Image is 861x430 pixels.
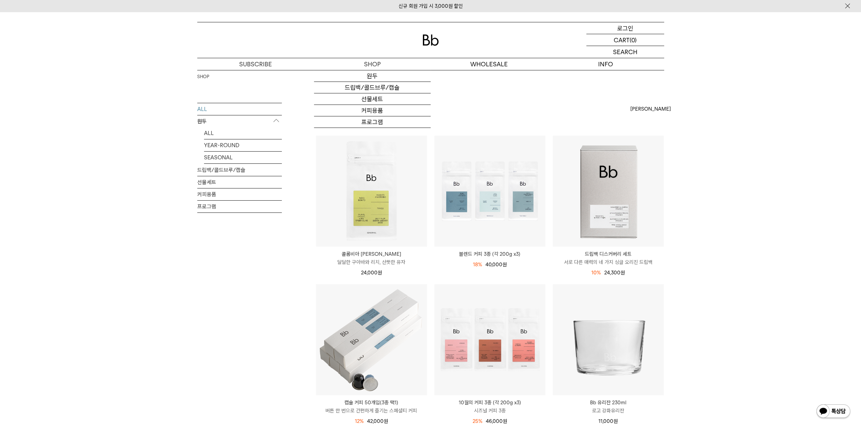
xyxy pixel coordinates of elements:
a: 드립백/콜드브루/캡슐 [314,82,431,93]
img: Bb 유리잔 230ml [553,284,664,395]
p: (0) [630,34,637,46]
a: 콜롬비아 [PERSON_NAME] 달달한 구아바와 리치, 산뜻한 유자 [316,250,427,266]
a: 커피용품 [197,188,282,200]
p: 드립백 디스커버리 세트 [553,250,664,258]
img: 드립백 디스커버리 세트 [553,136,664,247]
a: YEAR-ROUND [204,139,282,151]
a: 프로그램 [197,201,282,212]
a: 프로그램 [314,116,431,128]
a: SUBSCRIBE [197,58,314,70]
a: 선물세트 [314,93,431,105]
img: 블렌드 커피 3종 (각 200g x3) [434,136,545,247]
img: 카카오톡 채널 1:1 채팅 버튼 [816,404,851,420]
a: 커피용품 [314,105,431,116]
a: 원두 [314,70,431,82]
p: 10월의 커피 3종 (각 200g x3) [434,399,545,407]
img: 캡슐 커피 50개입(3종 택1) [316,284,427,395]
span: [PERSON_NAME] [630,105,671,113]
a: 선물세트 [197,176,282,188]
img: 콜롬비아 파티오 보니토 [316,136,427,247]
span: 원 [502,262,507,268]
p: 로그인 [617,22,633,34]
p: Bb 유리잔 230ml [553,399,664,407]
img: 로고 [423,35,439,46]
p: 서로 다른 매력의 네 가지 싱글 오리진 드립백 [553,258,664,266]
span: 원 [503,418,507,424]
img: 10월의 커피 3종 (각 200g x3) [434,284,545,395]
p: 시즈널 커피 3종 [434,407,545,415]
span: 40,000 [485,262,507,268]
a: 블렌드 커피 3종 (각 200g x3) [434,250,545,258]
span: 원 [620,270,625,276]
a: ALL [197,103,282,115]
p: CART [614,34,630,46]
a: SHOP [314,58,431,70]
div: 12% [355,417,364,425]
p: 달달한 구아바와 리치, 산뜻한 유자 [316,258,427,266]
span: 11,000 [598,418,618,424]
p: 원두 [197,115,282,128]
p: WHOLESALE [431,58,547,70]
p: INFO [547,58,664,70]
p: SEARCH [613,46,637,58]
span: 42,000 [367,418,388,424]
a: 드립백/콜드브루/캡슐 [197,164,282,176]
a: 신규 회원 가입 시 3,000원 할인 [399,3,463,9]
p: 버튼 한 번으로 간편하게 즐기는 스페셜티 커피 [316,407,427,415]
div: 25% [473,417,482,425]
span: 24,000 [361,270,382,276]
p: 로고 강화유리잔 [553,407,664,415]
a: 캡슐 커피 50개입(3종 택1) 버튼 한 번으로 간편하게 즐기는 스페셜티 커피 [316,399,427,415]
a: Bb 유리잔 230ml 로고 강화유리잔 [553,399,664,415]
a: 로그인 [586,22,664,34]
a: SEASONAL [204,152,282,163]
a: ALL [204,127,282,139]
div: 18% [473,261,482,269]
a: 10월의 커피 3종 (각 200g x3) 시즈널 커피 3종 [434,399,545,415]
p: 콜롬비아 [PERSON_NAME] [316,250,427,258]
span: 원 [613,418,618,424]
span: 원 [384,418,388,424]
a: 드립백 디스커버리 세트 서로 다른 매력의 네 가지 싱글 오리진 드립백 [553,250,664,266]
span: 24,300 [604,270,625,276]
div: 10% [591,269,601,277]
a: CART (0) [586,34,664,46]
span: 원 [378,270,382,276]
span: 46,000 [486,418,507,424]
p: 캡슐 커피 50개입(3종 택1) [316,399,427,407]
a: SHOP [197,73,209,80]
